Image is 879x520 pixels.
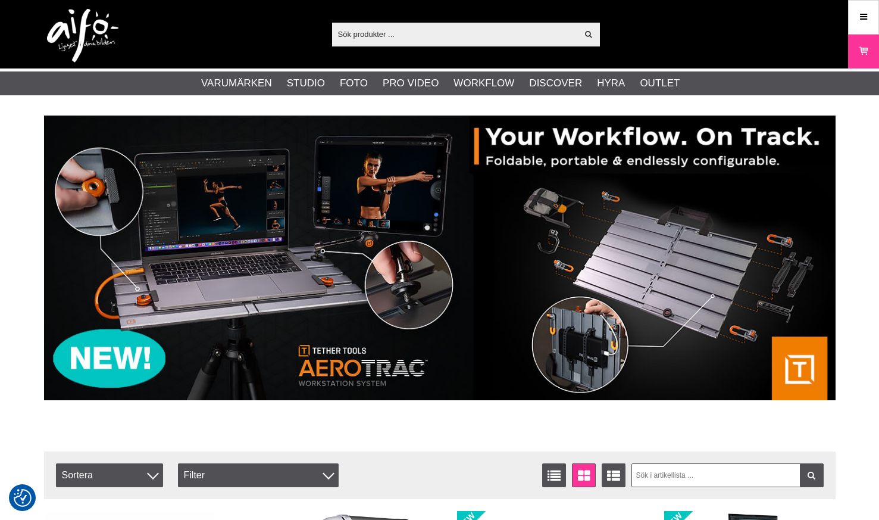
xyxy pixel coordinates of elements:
[287,76,325,91] a: Studio
[602,463,625,487] a: Utökad listvisning
[44,116,836,400] img: Annons:007 banner-header-aerotrac-1390x500.jpg
[14,487,32,509] button: Samtyckesinställningar
[14,489,32,507] img: Revisit consent button
[572,463,596,487] a: Fönstervisning
[542,463,566,487] a: Listvisning
[800,463,824,487] a: Filtrera
[332,25,578,43] input: Sök produkter ...
[529,76,582,91] a: Discover
[178,463,339,487] div: Filter
[47,9,118,63] img: logo.png
[597,76,625,91] a: Hyra
[201,76,272,91] a: Varumärken
[383,76,439,91] a: Pro Video
[340,76,368,91] a: Foto
[640,76,680,91] a: Outlet
[631,463,824,487] input: Sök i artikellista ...
[56,463,163,487] span: Sortera
[453,76,514,91] a: Workflow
